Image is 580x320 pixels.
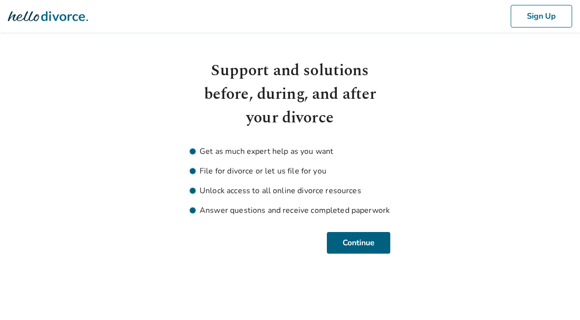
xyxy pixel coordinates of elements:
[190,204,390,216] li: Answer questions and receive completed paperwork
[511,5,572,28] button: Sign Up
[327,232,390,254] button: Continue
[190,59,390,130] h1: Support and solutions before, during, and after your divorce
[190,185,390,197] li: Unlock access to all online divorce resources
[190,165,390,177] li: File for divorce or let us file for you
[190,145,390,157] li: Get as much expert help as you want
